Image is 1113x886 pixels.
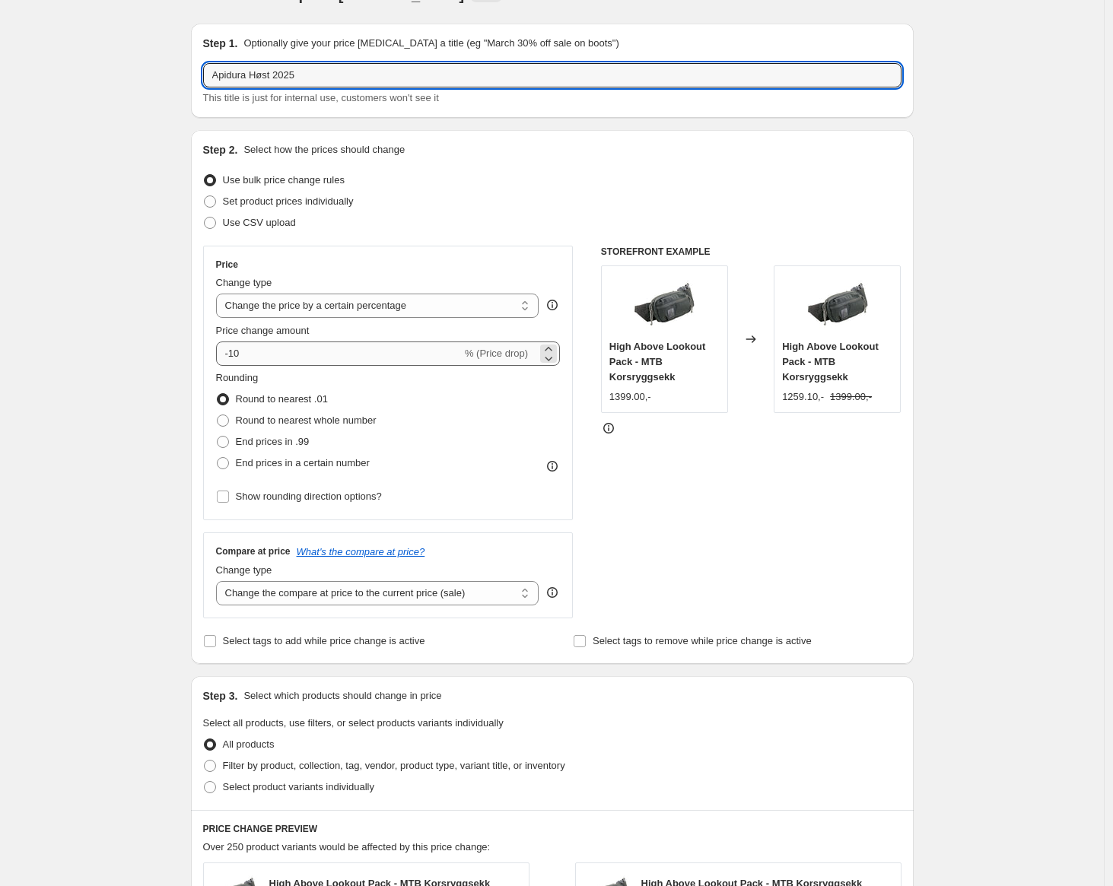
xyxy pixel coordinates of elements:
span: Use bulk price change rules [223,174,345,186]
span: High Above Lookout Pack - MTB Korsryggsekk [609,341,706,383]
input: 30% off holiday sale [203,63,902,87]
span: Over 250 product variants would be affected by this price change: [203,841,491,853]
div: 1399.00,- [609,389,651,405]
h2: Step 2. [203,142,238,157]
input: -15 [216,341,462,366]
p: Optionally give your price [MEDICAL_DATA] a title (eg "March 30% off sale on boots") [243,36,619,51]
img: high-above-lookout-pack-mtb-korsryggsekk-hoftebelte-416_80x.jpg [634,274,695,335]
span: Select tags to remove while price change is active [593,635,812,646]
p: Select which products should change in price [243,688,441,703]
span: End prices in a certain number [236,457,370,468]
span: Select product variants individually [223,781,374,792]
div: help [545,585,560,600]
span: Select tags to add while price change is active [223,635,425,646]
span: Set product prices individually [223,195,354,207]
span: This title is just for internal use, customers won't see it [203,92,439,103]
span: Round to nearest .01 [236,393,328,405]
span: % (Price drop) [465,348,528,359]
span: All products [223,738,275,750]
strike: 1399.00,- [830,389,872,405]
h2: Step 3. [203,688,238,703]
span: Show rounding direction options? [236,491,382,502]
span: Use CSV upload [223,217,296,228]
span: Round to nearest whole number [236,414,377,426]
p: Select how the prices should change [243,142,405,157]
div: 1259.10,- [782,389,824,405]
span: End prices in .99 [236,436,310,447]
h6: PRICE CHANGE PREVIEW [203,823,902,835]
span: Rounding [216,372,259,383]
h3: Compare at price [216,545,291,557]
h6: STOREFRONT EXAMPLE [601,246,902,258]
span: Price change amount [216,325,310,336]
span: Change type [216,277,272,288]
img: high-above-lookout-pack-mtb-korsryggsekk-hoftebelte-416_80x.jpg [807,274,868,335]
button: What's the compare at price? [297,546,425,557]
div: help [545,297,560,313]
span: High Above Lookout Pack - MTB Korsryggsekk [782,341,879,383]
span: Filter by product, collection, tag, vendor, product type, variant title, or inventory [223,760,565,771]
h2: Step 1. [203,36,238,51]
span: Change type [216,564,272,576]
span: Select all products, use filters, or select products variants individually [203,717,504,729]
h3: Price [216,259,238,271]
